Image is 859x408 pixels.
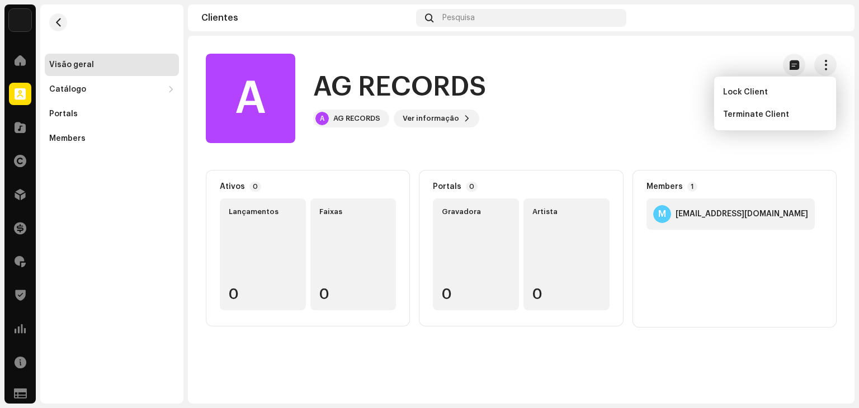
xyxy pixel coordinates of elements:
div: A [315,112,329,125]
h1: AG RECORDS [313,69,486,105]
div: M [653,205,671,223]
p-badge: 1 [687,182,697,192]
div: Visão geral [49,60,94,69]
img: cd9a510e-9375-452c-b98b-71401b54d8f9 [9,9,31,31]
re-m-nav-item: Visão geral [45,54,179,76]
span: Pesquisa [442,13,475,22]
div: Catálogo [49,85,86,94]
button: Ver informação [394,110,479,127]
div: Lançamentos [229,207,297,216]
div: AG RECORDS [333,114,380,123]
div: Ativos [220,182,245,191]
p-badge: 0 [249,182,261,192]
span: Terminate Client [723,110,789,119]
div: mcagrecords@gmail.com [676,210,808,219]
div: Portals [433,182,461,191]
div: Portals [49,110,78,118]
div: Artista [532,207,601,216]
div: A [206,54,295,143]
div: Members [646,182,683,191]
span: Ver informação [403,107,459,130]
p-badge: 0 [466,182,478,192]
re-m-nav-item: Portals [45,103,179,125]
div: Gravadora [442,207,510,216]
re-m-nav-item: Members [45,127,179,150]
div: Members [49,134,86,143]
img: d5fcb490-8619-486f-abee-f37e7aa619ed [823,9,841,27]
span: Lock Client [723,88,768,97]
div: Clientes [201,13,412,22]
re-m-nav-dropdown: Catálogo [45,78,179,101]
div: Faixas [319,207,388,216]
